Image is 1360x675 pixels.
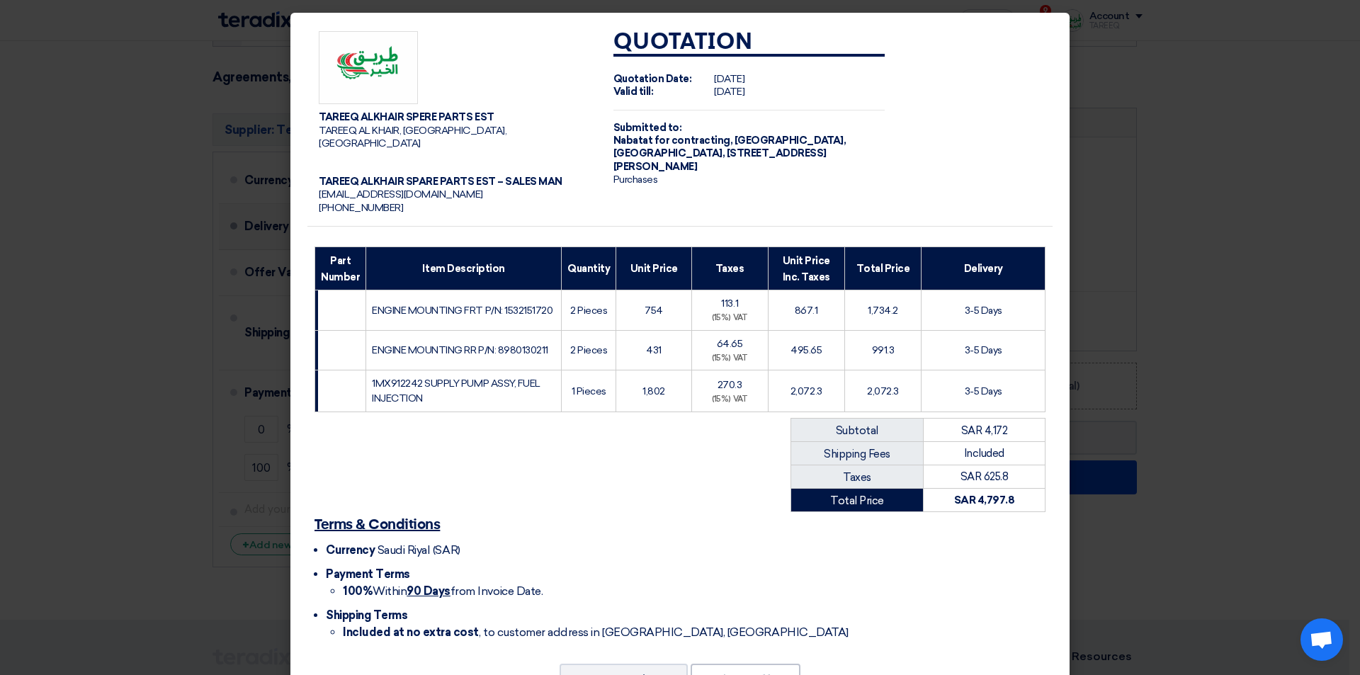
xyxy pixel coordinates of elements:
font: Unit Price Inc. Taxes [783,255,830,283]
font: Within [373,584,407,598]
font: [DATE] [714,86,744,98]
font: 270.3 [718,379,742,391]
div: Open chat [1300,618,1343,661]
font: 754 [645,305,663,317]
font: 3-5 Days [965,344,1002,356]
font: 1MX912242 SUPPLY PUMP ASSY, FUEL INJECTION [372,378,540,404]
font: 495.65 [790,344,822,356]
font: Taxes [843,471,871,484]
font: [PERSON_NAME] [613,161,698,173]
font: TAREEQ AL KHAIR, [GEOGRAPHIC_DATA], [GEOGRAPHIC_DATA] [319,125,506,149]
font: [DATE] [714,73,744,85]
font: Subtotal [836,424,878,437]
font: 100% [343,584,373,598]
font: Item Description [422,263,504,275]
font: 2,072.3 [790,385,822,397]
font: TAREEQ ALKHAIR SPARE PARTS EST – SALES MAN [319,176,562,188]
font: (15%) VAT [712,395,747,404]
font: SAR 4,172 [961,424,1008,437]
font: Submitted to: [613,122,682,134]
font: 431 [646,344,662,356]
font: 113.1 [721,297,738,310]
font: Nabatat for contracting, [613,135,732,147]
font: 1 Pieces [572,385,606,397]
img: Company Logo [319,31,418,105]
font: Payment Terms [326,567,410,581]
font: Unit Price [630,263,678,275]
font: (15%) VAT [712,353,747,363]
font: Shipping Terms [326,608,407,622]
font: Terms & Conditions [314,518,440,532]
font: 1,734.2 [868,305,898,317]
font: Currency [326,543,375,557]
font: from Invoice Date. [450,584,543,598]
font: 991.3 [872,344,895,356]
font: 90 Days [407,584,450,598]
font: 64.65 [717,338,743,350]
font: TAREEQ ALKHAIR SPERE PARTS EST [319,111,494,123]
font: Total Price [856,263,910,275]
font: Shipping Fees [824,448,890,460]
font: 2,072.3 [867,385,899,397]
font: Taxes [715,263,744,275]
font: ENGINE MOUNTING RR P/N: 8980130211 [372,344,548,356]
font: [PHONE_NUMBER] [319,202,403,214]
font: [GEOGRAPHIC_DATA], [GEOGRAPHIC_DATA], [STREET_ADDRESS] [613,135,846,159]
font: 3-5 Days [965,385,1002,397]
font: ENGINE MOUNTING FRT P/N: 1532151720 [372,305,552,317]
font: [EMAIL_ADDRESS][DOMAIN_NAME] [319,188,483,200]
font: Part Number [321,255,360,283]
font: , to customer address in [GEOGRAPHIC_DATA], [GEOGRAPHIC_DATA] [479,625,849,639]
font: SAR 625.8 [960,470,1009,483]
font: Purchases [613,174,658,186]
font: 867.1 [795,305,818,317]
font: Quotation [613,31,753,54]
font: Included at no extra cost [343,625,479,639]
font: Included [964,447,1004,460]
font: (15%) VAT [712,313,747,322]
font: Delivery [964,263,1003,275]
font: Saudi Riyal (SAR) [378,543,460,557]
font: Quotation Date: [613,73,692,85]
font: 3-5 Days [965,305,1002,317]
font: Quantity [567,263,610,275]
font: Total Price [830,494,884,506]
font: 1,802 [642,385,665,397]
font: Valid till: [613,86,654,98]
font: SAR 4,797.8 [954,494,1015,506]
font: 2 Pieces [570,305,607,317]
font: 2 Pieces [570,344,607,356]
